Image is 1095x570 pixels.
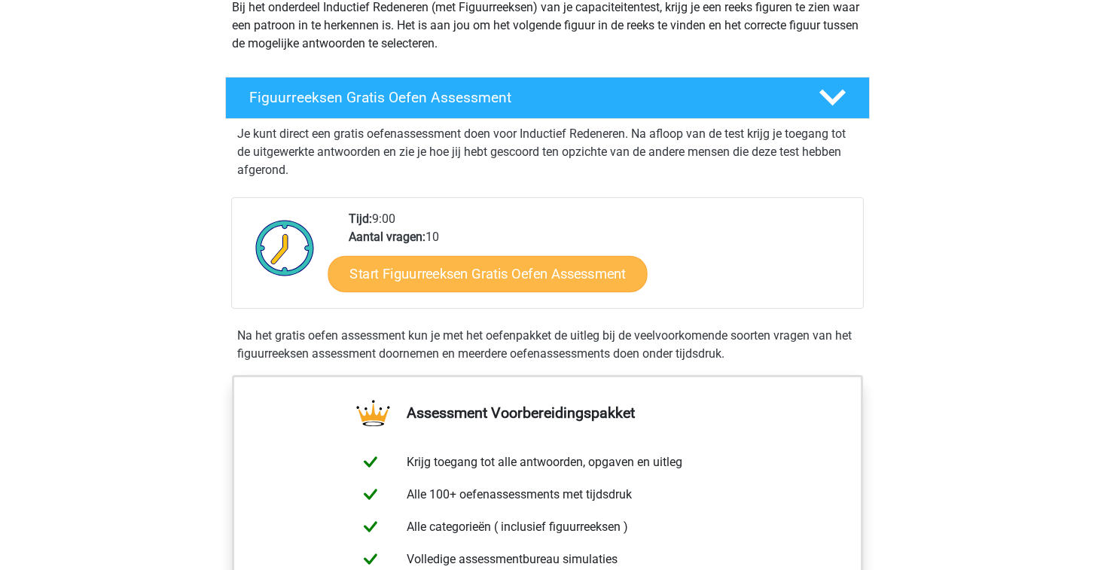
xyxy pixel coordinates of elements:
[231,327,864,363] div: Na het gratis oefen assessment kun je met het oefenpakket de uitleg bij de veelvoorkomende soorte...
[237,125,858,179] p: Je kunt direct een gratis oefenassessment doen voor Inductief Redeneren. Na afloop van de test kr...
[328,255,648,291] a: Start Figuurreeksen Gratis Oefen Assessment
[219,77,876,119] a: Figuurreeksen Gratis Oefen Assessment
[349,230,425,244] b: Aantal vragen:
[247,210,323,285] img: Klok
[349,212,372,226] b: Tijd:
[249,89,795,106] h4: Figuurreeksen Gratis Oefen Assessment
[337,210,862,308] div: 9:00 10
